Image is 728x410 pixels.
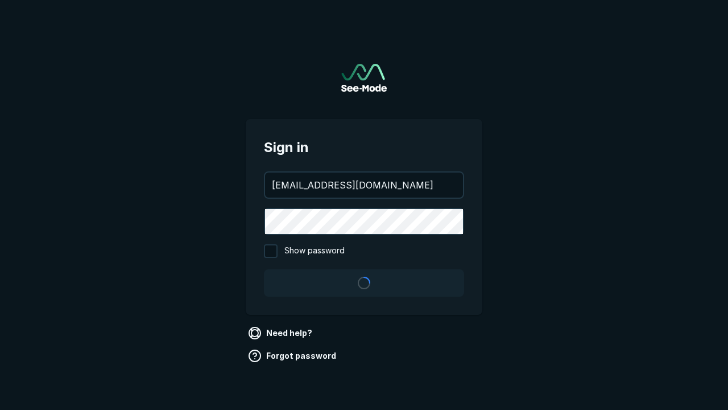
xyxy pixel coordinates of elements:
img: See-Mode Logo [341,64,387,92]
a: Need help? [246,324,317,342]
a: Forgot password [246,347,341,365]
a: Go to sign in [341,64,387,92]
input: your@email.com [265,173,463,198]
span: Show password [284,244,345,258]
span: Sign in [264,137,464,158]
